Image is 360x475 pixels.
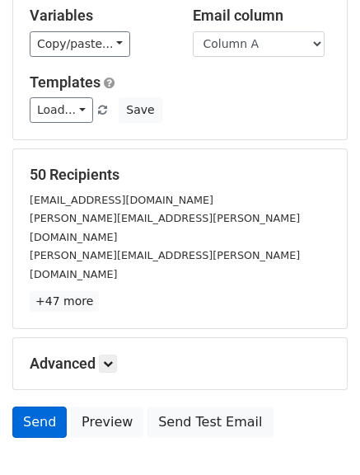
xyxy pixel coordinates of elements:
iframe: Chat Widget [278,396,360,475]
a: +47 more [30,291,99,312]
small: [PERSON_NAME][EMAIL_ADDRESS][PERSON_NAME][DOMAIN_NAME] [30,249,300,280]
h5: Email column [193,7,331,25]
small: [EMAIL_ADDRESS][DOMAIN_NAME] [30,194,213,206]
h5: 50 Recipients [30,166,330,184]
a: Templates [30,73,101,91]
a: Preview [71,407,143,438]
small: [PERSON_NAME][EMAIL_ADDRESS][PERSON_NAME][DOMAIN_NAME] [30,212,300,243]
h5: Advanced [30,355,330,373]
h5: Variables [30,7,168,25]
button: Save [119,97,161,123]
a: Send Test Email [147,407,273,438]
a: Send [12,407,67,438]
a: Load... [30,97,93,123]
a: Copy/paste... [30,31,130,57]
